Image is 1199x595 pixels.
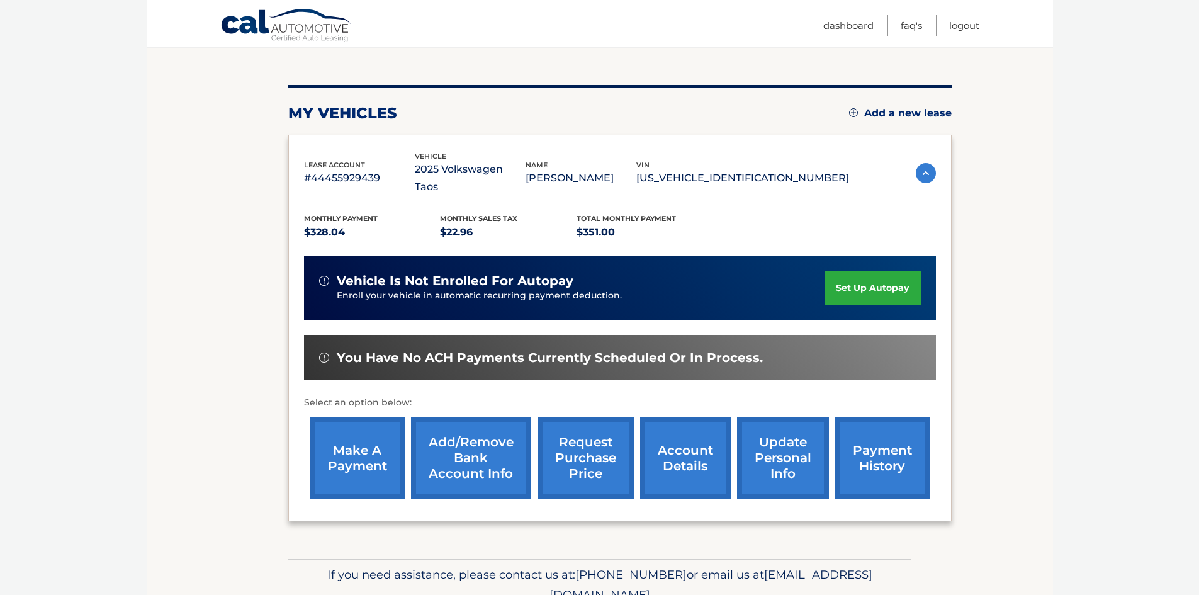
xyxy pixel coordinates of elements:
[849,108,858,117] img: add.svg
[526,169,636,187] p: [PERSON_NAME]
[288,104,397,123] h2: my vehicles
[220,8,352,45] a: Cal Automotive
[901,15,922,36] a: FAQ's
[916,163,936,183] img: accordion-active.svg
[538,417,634,499] a: request purchase price
[577,214,676,223] span: Total Monthly Payment
[415,152,446,161] span: vehicle
[640,417,731,499] a: account details
[835,417,930,499] a: payment history
[337,350,763,366] span: You have no ACH payments currently scheduled or in process.
[319,353,329,363] img: alert-white.svg
[949,15,979,36] a: Logout
[304,161,365,169] span: lease account
[526,161,548,169] span: name
[304,395,936,411] p: Select an option below:
[319,276,329,286] img: alert-white.svg
[304,169,415,187] p: #44455929439
[415,161,526,196] p: 2025 Volkswagen Taos
[823,15,874,36] a: Dashboard
[310,417,405,499] a: make a payment
[304,224,441,241] p: $328.04
[636,161,650,169] span: vin
[411,417,531,499] a: Add/Remove bank account info
[636,169,849,187] p: [US_VEHICLE_IDENTIFICATION_NUMBER]
[304,214,378,223] span: Monthly Payment
[825,271,920,305] a: set up autopay
[577,224,713,241] p: $351.00
[440,214,517,223] span: Monthly sales Tax
[849,107,952,120] a: Add a new lease
[337,273,573,289] span: vehicle is not enrolled for autopay
[737,417,829,499] a: update personal info
[440,224,577,241] p: $22.96
[575,567,687,582] span: [PHONE_NUMBER]
[337,289,825,303] p: Enroll your vehicle in automatic recurring payment deduction.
